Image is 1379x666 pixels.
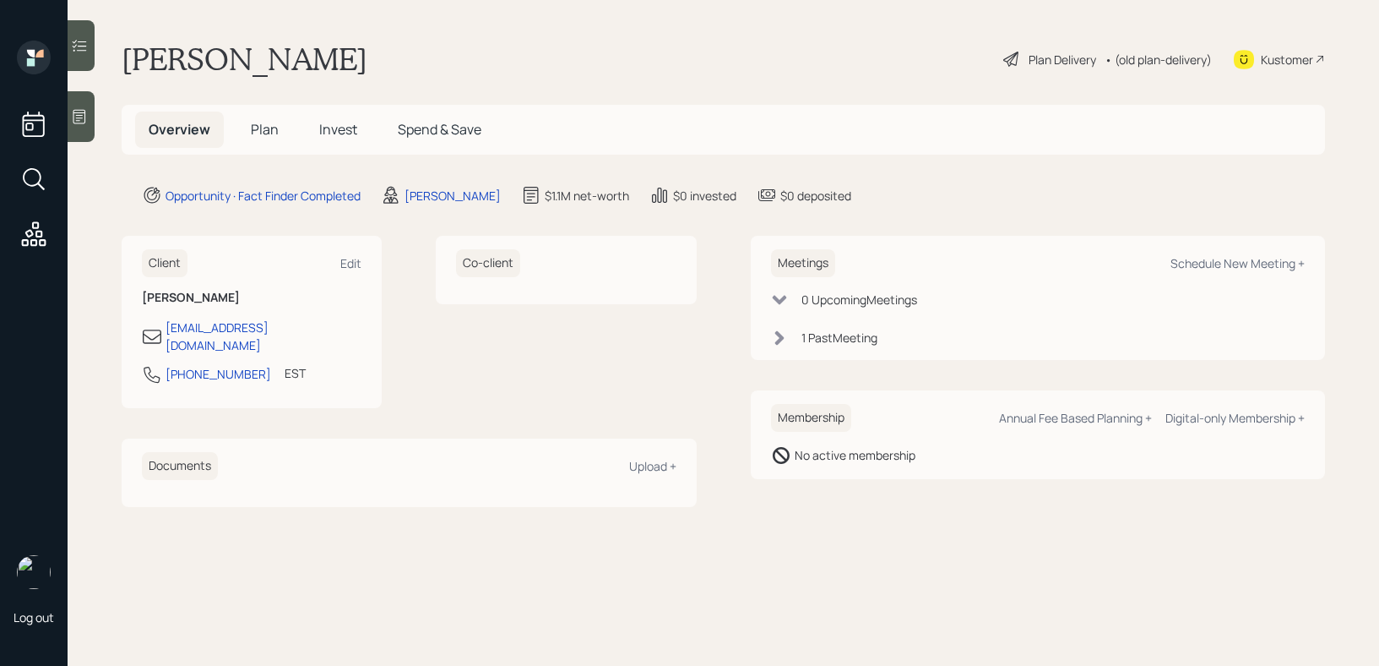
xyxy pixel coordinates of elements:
[1261,51,1313,68] div: Kustomer
[1170,255,1305,271] div: Schedule New Meeting +
[673,187,736,205] div: $0 invested
[166,365,271,383] div: [PHONE_NUMBER]
[456,249,520,277] h6: Co-client
[142,291,361,305] h6: [PERSON_NAME]
[14,609,54,625] div: Log out
[166,187,361,205] div: Opportunity · Fact Finder Completed
[1165,410,1305,426] div: Digital-only Membership +
[319,120,357,139] span: Invest
[285,364,306,382] div: EST
[801,329,877,347] div: 1 Past Meeting
[780,187,851,205] div: $0 deposited
[149,120,210,139] span: Overview
[340,255,361,271] div: Edit
[629,458,676,474] div: Upload +
[1029,51,1096,68] div: Plan Delivery
[142,249,187,277] h6: Client
[17,555,51,589] img: retirable_logo.png
[122,41,367,78] h1: [PERSON_NAME]
[398,120,481,139] span: Spend & Save
[801,291,917,308] div: 0 Upcoming Meeting s
[142,452,218,480] h6: Documents
[771,249,835,277] h6: Meetings
[795,446,915,464] div: No active membership
[1105,51,1212,68] div: • (old plan-delivery)
[999,410,1152,426] div: Annual Fee Based Planning +
[166,319,361,354] div: [EMAIL_ADDRESS][DOMAIN_NAME]
[251,120,279,139] span: Plan
[545,187,629,205] div: $1.1M net-worth
[771,404,851,432] h6: Membership
[404,187,501,205] div: [PERSON_NAME]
